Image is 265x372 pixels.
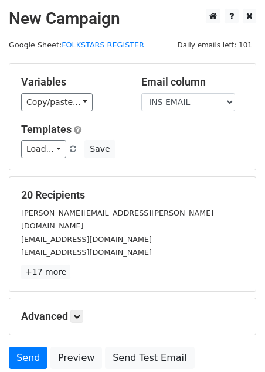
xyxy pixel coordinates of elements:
[84,140,115,158] button: Save
[21,209,213,231] small: [PERSON_NAME][EMAIL_ADDRESS][PERSON_NAME][DOMAIN_NAME]
[21,93,93,111] a: Copy/paste...
[21,123,72,135] a: Templates
[21,140,66,158] a: Load...
[21,76,124,88] h5: Variables
[173,39,256,52] span: Daily emails left: 101
[21,235,152,244] small: [EMAIL_ADDRESS][DOMAIN_NAME]
[9,40,144,49] small: Google Sheet:
[206,316,265,372] iframe: Chat Widget
[62,40,144,49] a: FOLKSTARS REGISTER
[173,40,256,49] a: Daily emails left: 101
[141,76,244,88] h5: Email column
[9,347,47,369] a: Send
[9,9,256,29] h2: New Campaign
[21,265,70,279] a: +17 more
[50,347,102,369] a: Preview
[105,347,194,369] a: Send Test Email
[21,189,244,202] h5: 20 Recipients
[21,310,244,323] h5: Advanced
[21,248,152,257] small: [EMAIL_ADDRESS][DOMAIN_NAME]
